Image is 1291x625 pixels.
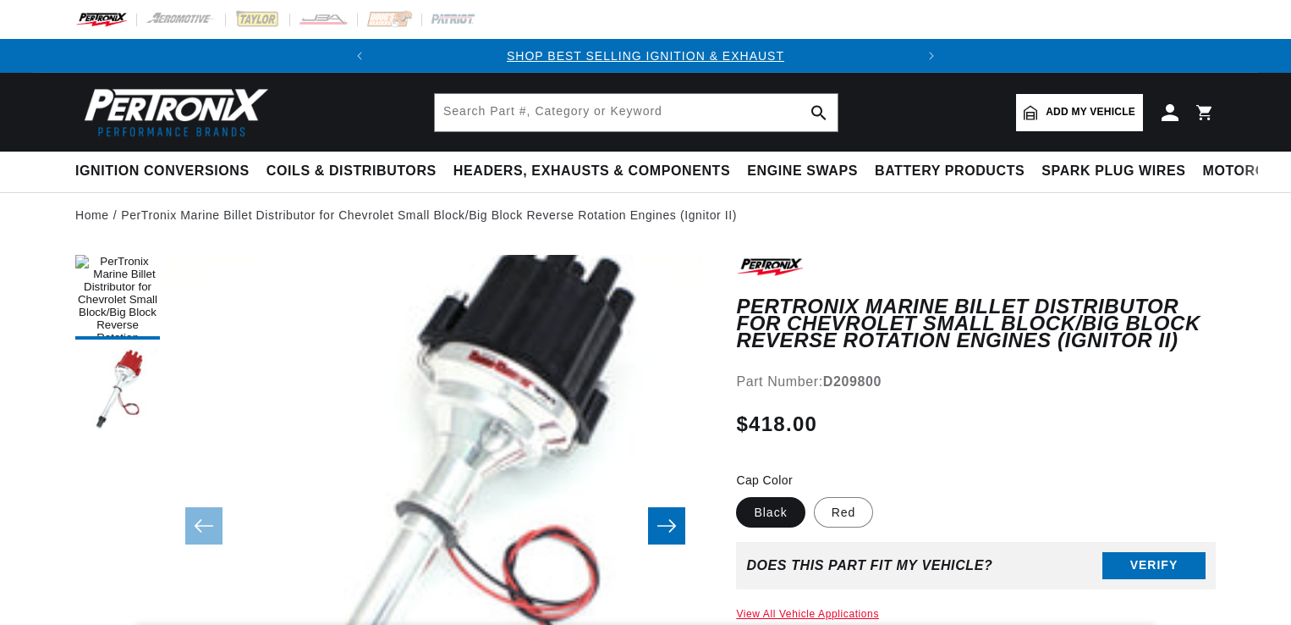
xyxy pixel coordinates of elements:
[746,558,992,573] div: Does This part fit My vehicle?
[915,39,948,73] button: Translation missing: en.sections.announcements.next_announcement
[185,507,222,545] button: Slide left
[736,409,817,440] span: $418.00
[736,298,1216,350] h1: PerTronix Marine Billet Distributor for Chevrolet Small Block/Big Block Reverse Rotation Engines ...
[75,255,160,340] button: Load image 1 in gallery view
[1033,152,1194,191] summary: Spark Plug Wires
[736,472,794,489] legend: Cap Color
[1041,163,1185,180] span: Spark Plug Wires
[121,206,737,224] a: PerTronix Marine Billet Distributor for Chevrolet Small Block/Big Block Reverse Rotation Engines ...
[453,163,730,180] span: Headers, Exhausts & Components
[266,163,437,180] span: Coils & Distributors
[75,163,250,180] span: Ignition Conversions
[376,47,915,65] div: 1 of 2
[1046,104,1135,120] span: Add my vehicle
[747,163,858,180] span: Engine Swaps
[800,94,838,131] button: search button
[507,49,784,63] a: SHOP BEST SELLING IGNITION & EXHAUST
[445,152,739,191] summary: Headers, Exhausts & Components
[1016,94,1143,131] a: Add my vehicle
[736,497,805,528] label: Black
[823,374,882,389] strong: D209800
[736,371,1216,393] div: Part Number:
[75,206,1216,224] nav: breadcrumbs
[75,152,258,191] summary: Ignition Conversions
[435,94,838,131] input: Search Part #, Category or Keyword
[75,206,109,224] a: Home
[343,39,376,73] button: Translation missing: en.sections.announcements.previous_announcement
[866,152,1033,191] summary: Battery Products
[875,163,1025,180] span: Battery Products
[1102,552,1206,579] button: Verify
[736,608,879,620] a: View All Vehicle Applications
[75,83,270,141] img: Pertronix
[814,497,874,528] label: Red
[33,39,1258,73] slideshow-component: Translation missing: en.sections.announcements.announcement_bar
[376,47,915,65] div: Announcement
[739,152,866,191] summary: Engine Swaps
[75,348,160,433] button: Load image 2 in gallery view
[648,507,685,545] button: Slide right
[258,152,445,191] summary: Coils & Distributors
